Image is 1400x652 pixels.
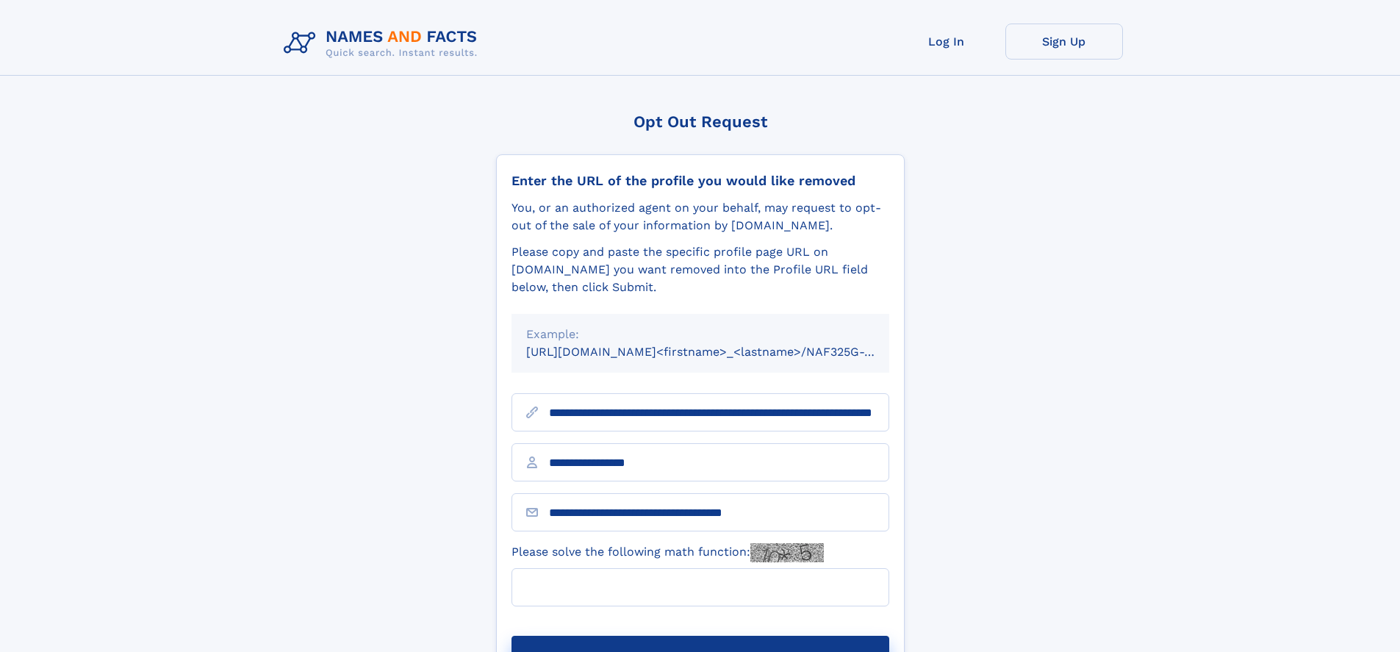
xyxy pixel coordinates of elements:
[278,24,489,63] img: Logo Names and Facts
[496,112,905,131] div: Opt Out Request
[511,243,889,296] div: Please copy and paste the specific profile page URL on [DOMAIN_NAME] you want removed into the Pr...
[1005,24,1123,60] a: Sign Up
[511,173,889,189] div: Enter the URL of the profile you would like removed
[888,24,1005,60] a: Log In
[511,543,824,562] label: Please solve the following math function:
[526,345,917,359] small: [URL][DOMAIN_NAME]<firstname>_<lastname>/NAF325G-xxxxxxxx
[526,326,875,343] div: Example:
[511,199,889,234] div: You, or an authorized agent on your behalf, may request to opt-out of the sale of your informatio...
